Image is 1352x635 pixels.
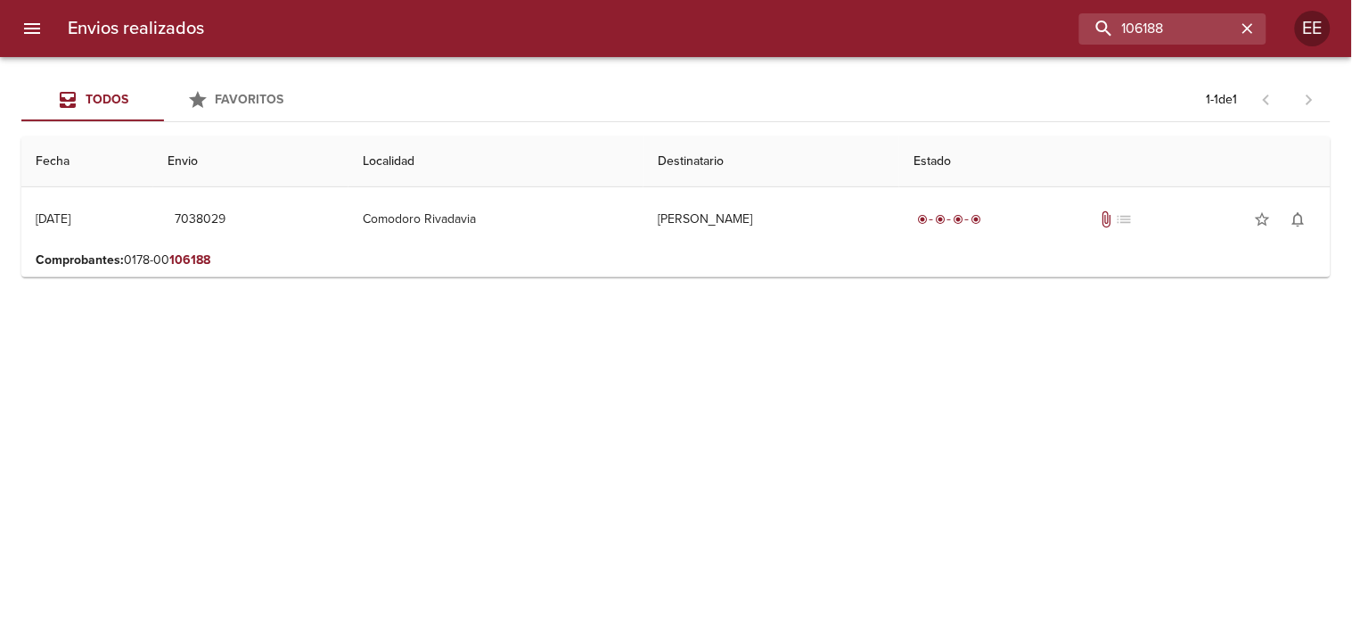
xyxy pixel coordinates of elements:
[1097,210,1115,228] span: Tiene documentos adjuntos
[169,252,210,268] em: 106188
[348,187,643,252] td: Comodoro Rivadavia
[971,214,981,225] span: radio_button_checked
[68,14,204,43] h6: Envios realizados
[21,136,153,187] th: Fecha
[1288,78,1331,121] span: Pagina siguiente
[1254,210,1272,228] span: star_border
[21,136,1331,277] table: Tabla de envíos del cliente
[1207,91,1238,109] p: 1 - 1 de 1
[643,136,899,187] th: Destinatario
[1295,11,1331,46] div: Abrir información de usuario
[168,203,233,236] button: 7038029
[1290,210,1307,228] span: notifications_none
[935,214,946,225] span: radio_button_checked
[175,209,225,231] span: 7038029
[914,210,985,228] div: Entregado
[36,211,70,227] div: [DATE]
[36,252,124,268] b: Comprobantes :
[1115,210,1133,228] span: No tiene pedido asociado
[216,92,284,107] span: Favoritos
[36,252,1316,269] p: 0178-00
[1281,202,1316,237] button: Activar notificaciones
[1245,202,1281,237] button: Agregar a favoritos
[953,214,963,225] span: radio_button_checked
[899,136,1331,187] th: Estado
[21,78,307,121] div: Tabs Envios
[86,92,128,107] span: Todos
[917,214,928,225] span: radio_button_checked
[1245,90,1288,108] span: Pagina anterior
[1295,11,1331,46] div: EE
[11,7,53,50] button: menu
[643,187,899,252] td: [PERSON_NAME]
[153,136,348,187] th: Envio
[1079,13,1236,45] input: buscar
[348,136,643,187] th: Localidad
